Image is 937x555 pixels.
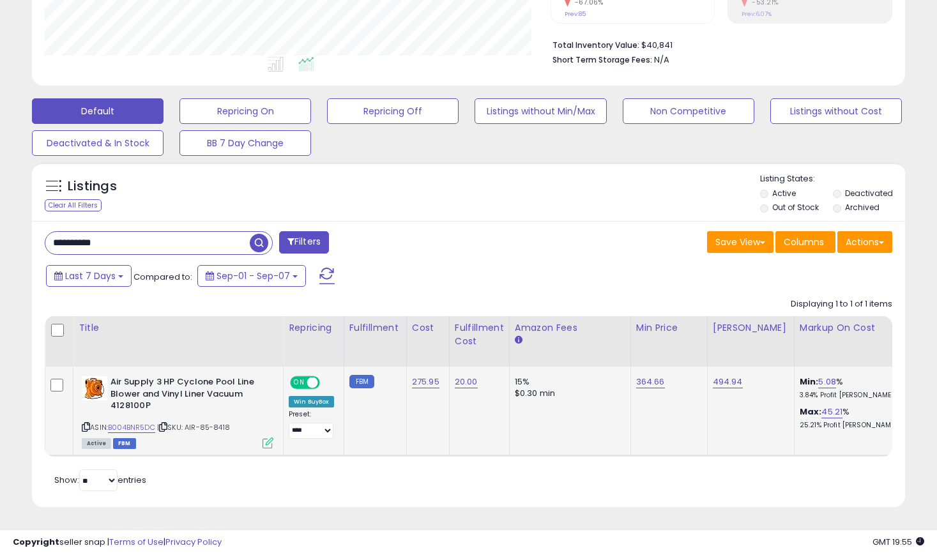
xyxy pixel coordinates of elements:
p: 3.84% Profit [PERSON_NAME] [800,391,906,400]
button: Last 7 Days [46,265,132,287]
button: Listings without Min/Max [475,98,606,124]
label: Deactivated [845,188,893,199]
small: Prev: 85 [565,10,586,18]
b: Air Supply 3 HP Cyclone Pool Line Blower and Vinyl Liner Vacuum 4128100P [110,376,266,415]
div: Displaying 1 to 1 of 1 items [791,298,892,310]
label: Active [772,188,796,199]
div: Fulfillment Cost [455,321,504,348]
button: Columns [775,231,835,253]
a: 5.08 [818,376,836,388]
a: Terms of Use [109,536,164,548]
button: Actions [837,231,892,253]
span: Compared to: [133,271,192,283]
p: 25.21% Profit [PERSON_NAME] [800,421,906,430]
span: | SKU: AIR-85-8418 [157,422,230,432]
div: Repricing [289,321,339,335]
button: Deactivated & In Stock [32,130,164,156]
span: 2025-09-15 19:55 GMT [872,536,924,548]
div: seller snap | | [13,536,222,549]
p: Listing States: [760,173,905,185]
b: Total Inventory Value: [552,40,639,50]
div: ASIN: [82,376,273,447]
button: Listings without Cost [770,98,902,124]
div: Cost [412,321,444,335]
div: Clear All Filters [45,199,102,211]
button: Non Competitive [623,98,754,124]
span: N/A [654,54,669,66]
button: BB 7 Day Change [179,130,311,156]
span: FBM [113,438,136,449]
a: 494.94 [713,376,743,388]
span: OFF [318,377,339,388]
h5: Listings [68,178,117,195]
b: Min: [800,376,819,388]
button: Sep-01 - Sep-07 [197,265,306,287]
div: Title [79,321,278,335]
a: 45.21 [821,406,842,418]
div: % [800,406,906,430]
div: Min Price [636,321,702,335]
button: Repricing Off [327,98,459,124]
div: $0.30 min [515,388,621,399]
button: Repricing On [179,98,311,124]
th: The percentage added to the cost of goods (COGS) that forms the calculator for Min & Max prices. [794,316,915,367]
div: Win BuyBox [289,396,334,407]
a: 275.95 [412,376,439,388]
img: 41gqomreUmL._SL40_.jpg [82,376,107,400]
label: Out of Stock [772,202,819,213]
span: Columns [784,236,824,248]
a: Privacy Policy [165,536,222,548]
span: Show: entries [54,474,146,486]
button: Filters [279,231,329,254]
a: 20.00 [455,376,478,388]
b: Short Term Storage Fees: [552,54,652,65]
button: Save View [707,231,773,253]
div: Markup on Cost [800,321,910,335]
li: $40,841 [552,36,883,52]
span: Sep-01 - Sep-07 [217,270,290,282]
div: % [800,376,906,400]
span: ON [291,377,307,388]
span: All listings currently available for purchase on Amazon [82,438,111,449]
a: 364.66 [636,376,665,388]
small: Amazon Fees. [515,335,522,346]
small: FBM [349,375,374,388]
span: Last 7 Days [65,270,116,282]
label: Archived [845,202,880,213]
div: [PERSON_NAME] [713,321,789,335]
a: B004BNR5DC [108,422,155,433]
div: Fulfillment [349,321,401,335]
small: Prev: 6.07% [742,10,772,18]
strong: Copyright [13,536,59,548]
div: 15% [515,376,621,388]
div: Amazon Fees [515,321,625,335]
b: Max: [800,406,822,418]
div: Preset: [289,410,334,439]
button: Default [32,98,164,124]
